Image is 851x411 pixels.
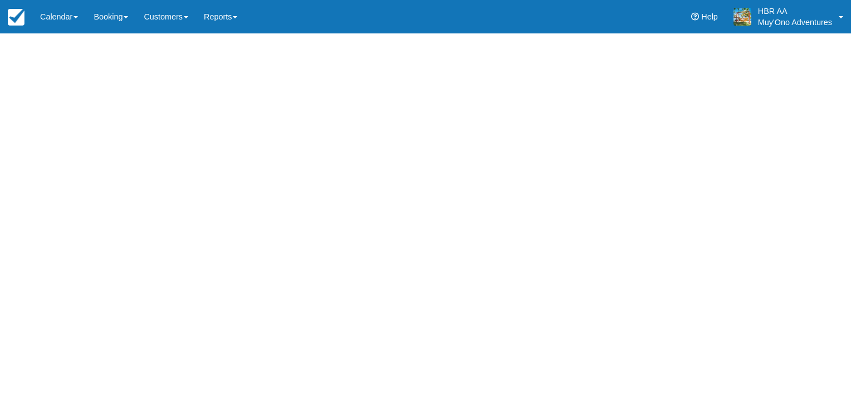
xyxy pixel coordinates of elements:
img: A20 [733,8,751,26]
img: checkfront-main-nav-mini-logo.png [8,9,25,26]
span: Help [701,12,718,21]
p: HBR AA [758,6,832,17]
p: Muy'Ono Adventures [758,17,832,28]
i: Help [691,13,699,21]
